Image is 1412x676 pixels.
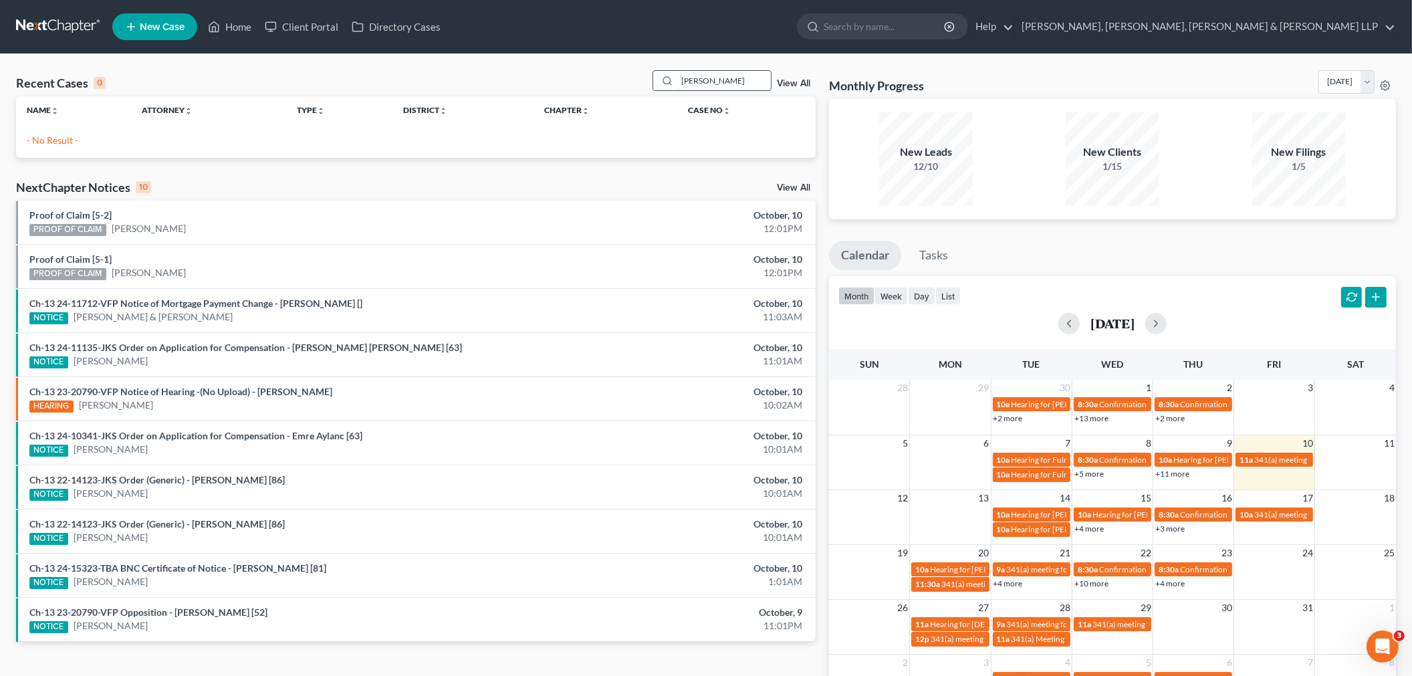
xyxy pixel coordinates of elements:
span: 12 [896,490,909,506]
span: 8:30a [1159,510,1179,520]
div: NOTICE [29,577,68,589]
div: NOTICE [29,489,68,501]
span: 19 [896,545,909,561]
span: 30 [1058,380,1072,396]
span: 17 [1301,490,1314,506]
a: Typeunfold_more [297,105,325,115]
span: 16 [1220,490,1233,506]
span: Hearing for [PERSON_NAME] [1092,510,1197,520]
span: 11a [1240,455,1253,465]
i: unfold_more [317,107,325,115]
span: 13 [977,490,991,506]
div: October, 10 [554,518,802,531]
span: 4 [1388,380,1396,396]
span: 10a [997,510,1010,520]
div: 12:01PM [554,266,802,279]
span: 341(a) meeting for [PERSON_NAME] [1007,564,1136,574]
a: Attorneyunfold_more [142,105,193,115]
span: 341(a) meeting for [PERSON_NAME] [1254,455,1383,465]
a: [PERSON_NAME] & [PERSON_NAME] [74,310,233,324]
span: 9a [997,619,1006,629]
div: 12/10 [879,160,973,173]
div: 10:01AM [554,487,802,500]
a: Ch-13 23-20790-VFP Notice of Hearing -(No Upload) - [PERSON_NAME] [29,386,332,397]
a: Home [201,15,258,39]
a: Ch-13 24-11135-JKS Order on Application for Compensation - [PERSON_NAME] [PERSON_NAME] [63] [29,342,462,353]
i: unfold_more [582,107,590,115]
span: 27 [977,600,991,616]
span: Hearing for Fulme Cruces [PERSON_NAME] De Zeballo [1012,455,1204,465]
span: 11 [1383,435,1396,451]
a: +10 more [1074,578,1108,588]
span: 9 [1225,435,1233,451]
span: New Case [140,22,185,32]
span: 15 [1139,490,1153,506]
div: PROOF OF CLAIM [29,224,106,236]
a: Chapterunfold_more [544,105,590,115]
a: +3 more [1155,524,1185,534]
a: +5 more [1074,469,1104,479]
span: Hearing for [DEMOGRAPHIC_DATA] Granada [PERSON_NAME] [930,619,1156,629]
i: unfold_more [723,107,731,115]
div: October, 10 [554,341,802,354]
span: 6 [1225,655,1233,671]
span: 8:30a [1159,564,1179,574]
div: 11:01PM [554,619,802,633]
span: Hearing for Fulme Cruces [PERSON_NAME] De Zeballo [1012,469,1204,479]
button: day [908,287,935,305]
span: 8:30a [1078,455,1098,465]
span: 11:30a [915,579,940,589]
a: Districtunfold_more [403,105,447,115]
div: 1/5 [1252,160,1346,173]
span: Hearing for [PERSON_NAME] [1012,524,1116,534]
div: NextChapter Notices [16,179,151,195]
a: [PERSON_NAME], [PERSON_NAME], [PERSON_NAME] & [PERSON_NAME] LLP [1015,15,1395,39]
span: 24 [1301,545,1314,561]
div: 1:01AM [554,575,802,588]
a: +4 more [1074,524,1104,534]
button: month [838,287,874,305]
input: Search by name... [824,14,946,39]
div: 11:03AM [554,310,802,324]
input: Search by name... [677,71,771,90]
a: +4 more [993,578,1023,588]
a: +13 more [1074,413,1108,423]
span: 3 [1394,631,1405,641]
div: NOTICE [29,445,68,457]
span: 11a [997,634,1010,644]
span: 3 [1306,380,1314,396]
span: Sat [1347,358,1364,370]
span: 10a [1159,455,1172,465]
span: 22 [1139,545,1153,561]
span: 10a [997,399,1010,409]
span: Sun [860,358,879,370]
span: Confirmation hearing for Bakri Fostok [1180,564,1313,574]
a: View All [777,79,810,88]
button: week [874,287,908,305]
span: Confirmation hearing for [PERSON_NAME] [1099,455,1251,465]
span: Thu [1184,358,1203,370]
i: unfold_more [185,107,193,115]
a: Proof of Claim [5-1] [29,253,112,265]
span: 341(a) meeting for [PERSON_NAME] [941,579,1070,589]
span: Tue [1023,358,1040,370]
span: Hearing for [PERSON_NAME] [1173,455,1278,465]
span: 31 [1301,600,1314,616]
span: 12p [915,634,929,644]
span: 20 [977,545,991,561]
span: 8:30a [1078,399,1098,409]
a: Calendar [829,241,901,270]
span: 28 [1058,600,1072,616]
div: Recent Cases [16,75,106,91]
div: October, 10 [554,429,802,443]
a: [PERSON_NAME] [74,619,148,633]
div: October, 10 [554,385,802,399]
a: Ch-13 24-15323-TBA BNC Certificate of Notice - [PERSON_NAME] [81] [29,562,326,574]
span: 341(a) meeting for [PERSON_NAME] [1092,619,1221,629]
span: 30 [1220,600,1233,616]
a: Ch-13 23-20790-VFP Opposition - [PERSON_NAME] [52] [29,606,267,618]
div: 0 [94,77,106,89]
a: Client Portal [258,15,345,39]
a: [PERSON_NAME] [112,266,186,279]
span: 26 [896,600,909,616]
